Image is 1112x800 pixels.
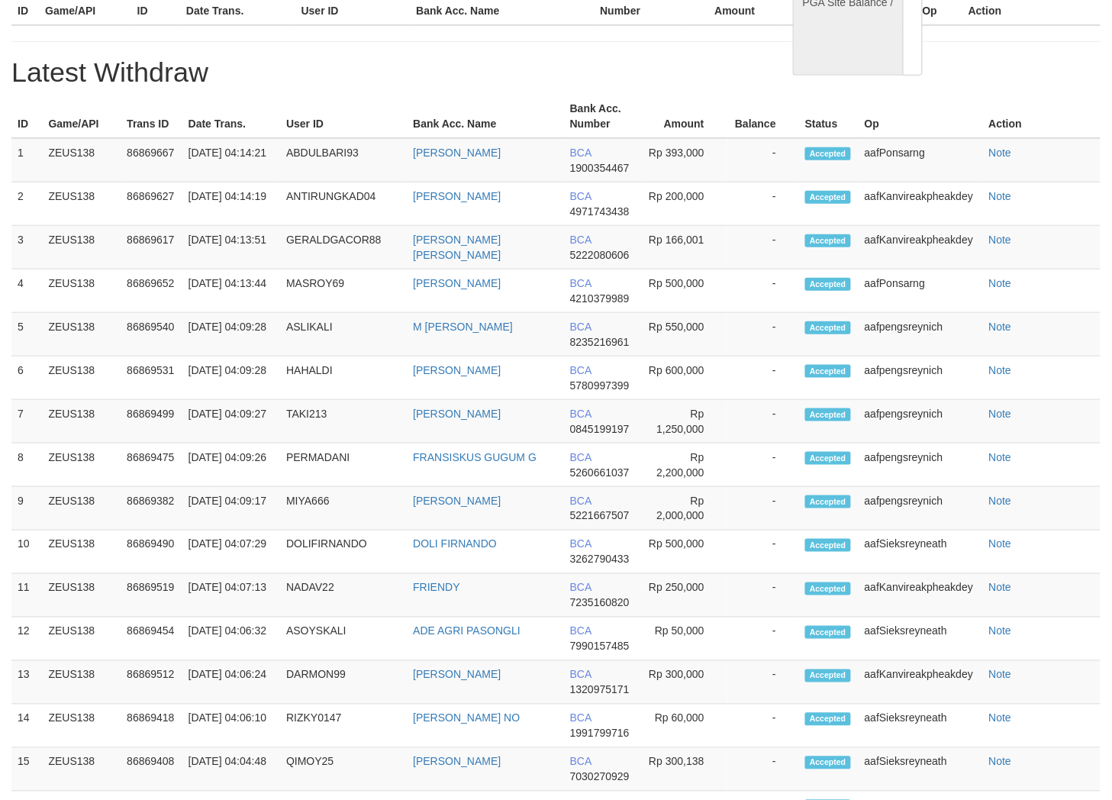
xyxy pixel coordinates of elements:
[42,661,121,705] td: ZEUS138
[805,408,851,421] span: Accepted
[413,321,513,333] a: M [PERSON_NAME]
[643,444,727,487] td: Rp 2,200,000
[11,487,42,531] td: 9
[859,661,983,705] td: aafKanvireakpheakdey
[983,95,1101,138] th: Action
[280,95,407,138] th: User ID
[859,95,983,138] th: Op
[570,379,630,392] span: 5780997399
[805,191,851,204] span: Accepted
[643,226,727,269] td: Rp 166,001
[727,661,799,705] td: -
[121,531,182,574] td: 86869490
[280,661,407,705] td: DARMON99
[570,625,591,637] span: BCA
[570,597,630,609] span: 7235160820
[989,756,1012,768] a: Note
[11,182,42,226] td: 2
[727,226,799,269] td: -
[182,748,280,792] td: [DATE] 04:04:48
[643,618,727,661] td: Rp 50,000
[182,182,280,226] td: [DATE] 04:14:19
[570,423,630,435] span: 0845199197
[413,190,501,202] a: [PERSON_NAME]
[799,95,859,138] th: Status
[570,292,630,305] span: 4210379989
[42,618,121,661] td: ZEUS138
[570,771,630,783] span: 7030270929
[989,408,1012,420] a: Note
[989,277,1012,289] a: Note
[643,574,727,618] td: Rp 250,000
[859,748,983,792] td: aafSieksreyneath
[413,582,459,594] a: FRIENDY
[182,531,280,574] td: [DATE] 04:07:29
[42,748,121,792] td: ZEUS138
[280,138,407,182] td: ABDULBARI93
[989,364,1012,376] a: Note
[182,313,280,356] td: [DATE] 04:09:28
[805,539,851,552] span: Accepted
[11,705,42,748] td: 14
[182,138,280,182] td: [DATE] 04:14:21
[805,669,851,682] span: Accepted
[805,452,851,465] span: Accepted
[11,444,42,487] td: 8
[280,487,407,531] td: MIYA666
[727,356,799,400] td: -
[989,321,1012,333] a: Note
[121,748,182,792] td: 86869408
[859,705,983,748] td: aafSieksreyneath
[182,269,280,313] td: [DATE] 04:13:44
[413,364,501,376] a: [PERSON_NAME]
[643,748,727,792] td: Rp 300,138
[280,269,407,313] td: MASROY69
[182,661,280,705] td: [DATE] 04:06:24
[643,487,727,531] td: Rp 2,000,000
[570,640,630,653] span: 7990157485
[280,182,407,226] td: ANTIRUNGKAD04
[727,618,799,661] td: -
[727,574,799,618] td: -
[643,705,727,748] td: Rp 60,000
[121,269,182,313] td: 86869652
[989,147,1012,159] a: Note
[121,226,182,269] td: 86869617
[989,538,1012,550] a: Note
[121,618,182,661] td: 86869454
[805,713,851,726] span: Accepted
[121,400,182,444] td: 86869499
[727,313,799,356] td: -
[121,313,182,356] td: 86869540
[727,444,799,487] td: -
[989,712,1012,724] a: Note
[11,57,1101,88] h1: Latest Withdraw
[280,444,407,487] td: PERMADANI
[805,582,851,595] span: Accepted
[413,408,501,420] a: [PERSON_NAME]
[121,138,182,182] td: 86869667
[182,400,280,444] td: [DATE] 04:09:27
[989,582,1012,594] a: Note
[42,95,121,138] th: Game/API
[643,661,727,705] td: Rp 300,000
[413,756,501,768] a: [PERSON_NAME]
[11,618,42,661] td: 12
[413,495,501,507] a: [PERSON_NAME]
[643,182,727,226] td: Rp 200,000
[11,531,42,574] td: 10
[42,269,121,313] td: ZEUS138
[407,95,564,138] th: Bank Acc. Name
[727,138,799,182] td: -
[42,531,121,574] td: ZEUS138
[859,618,983,661] td: aafSieksreyneath
[11,574,42,618] td: 11
[280,313,407,356] td: ASLIKALI
[570,147,591,159] span: BCA
[570,495,591,507] span: BCA
[727,487,799,531] td: -
[570,756,591,768] span: BCA
[11,661,42,705] td: 13
[570,190,591,202] span: BCA
[643,95,727,138] th: Amount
